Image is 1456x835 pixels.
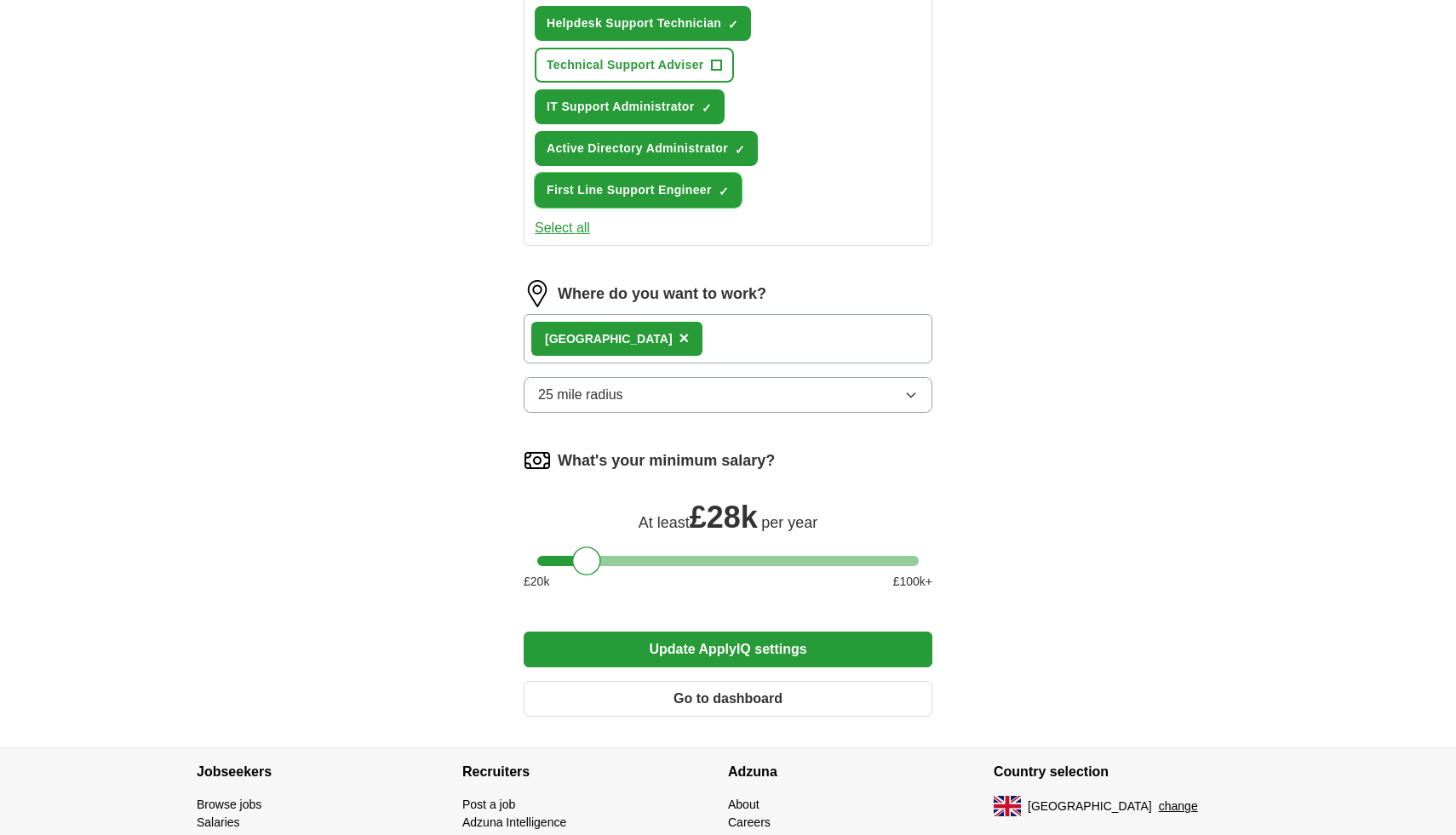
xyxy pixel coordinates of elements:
button: Go to dashboard [524,681,932,717]
span: Technical Support Adviser [547,56,704,74]
span: [GEOGRAPHIC_DATA] [1028,798,1152,815]
a: Browse jobs [197,798,261,811]
button: Update ApplyIQ settings [524,632,932,667]
button: 25 mile radius [524,377,932,413]
a: Salaries [197,815,240,829]
span: IT Support Administrator [547,98,695,116]
img: UK flag [994,796,1021,816]
a: About [728,798,760,811]
span: ✓ [735,143,745,157]
button: Active Directory Administrator✓ [535,131,758,166]
img: location.png [524,280,551,307]
span: At least [639,514,690,531]
a: Adzuna Intelligence [462,815,566,829]
button: First Line Support Engineer✓ [535,173,742,208]
span: £ 100 k+ [893,573,932,591]
a: Careers [728,815,771,829]
h4: Country selection [994,748,1259,796]
span: First Line Support Engineer [547,181,712,199]
label: Where do you want to work? [558,283,766,306]
span: 25 mile radius [538,385,623,405]
span: ✓ [702,101,712,115]
img: salary.png [524,447,551,474]
label: What's your minimum salary? [558,449,775,472]
span: ✓ [728,18,738,31]
span: × [679,329,690,347]
button: IT Support Administrator✓ [535,89,725,124]
button: × [679,326,690,352]
span: ✓ [719,185,729,198]
span: £ 28k [690,500,758,535]
button: Select all [535,218,590,238]
span: £ 20 k [524,573,549,591]
span: per year [761,514,817,531]
span: Active Directory Administrator [547,140,728,157]
button: change [1159,798,1198,815]
div: [GEOGRAPHIC_DATA] [545,330,673,348]
span: Helpdesk Support Technician [547,14,721,32]
button: Technical Support Adviser [535,48,734,83]
a: Post a job [462,798,515,811]
button: Helpdesk Support Technician✓ [535,6,751,41]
